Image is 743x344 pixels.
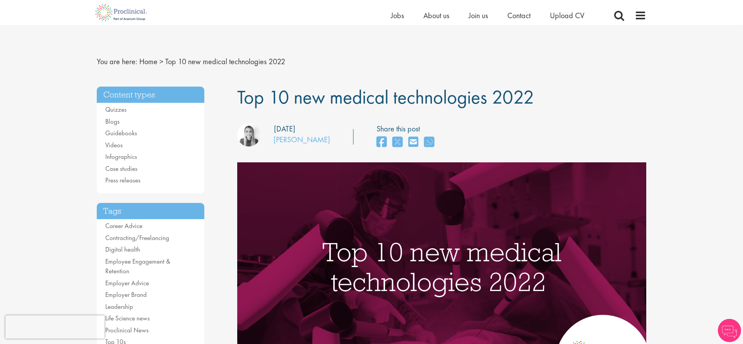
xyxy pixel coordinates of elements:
a: Proclinical News [105,326,149,334]
span: You are here: [97,56,137,66]
a: Quizzes [105,105,127,114]
span: Top 10 new medical technologies 2022 [237,85,534,109]
span: > [159,56,163,66]
a: [PERSON_NAME] [274,135,330,145]
img: Chatbot [718,319,741,342]
a: breadcrumb link [139,56,158,66]
a: Career Advice [105,221,142,230]
img: Hannah Burke [237,123,260,146]
a: share on twitter [392,134,402,151]
h3: Tags [97,203,204,220]
a: Upload CV [550,10,584,20]
a: Employee Engagement & Retention [105,257,170,276]
a: Infographics [105,152,137,161]
div: [DATE] [274,123,295,135]
label: Share this post [377,123,438,135]
h3: Content types [97,87,204,103]
a: Digital health [105,245,140,254]
a: Case studies [105,164,137,173]
a: Life Science news [105,314,150,322]
span: Top 10 new medical technologies 2022 [165,56,285,66]
a: Employer Advice [105,279,149,287]
a: Contracting/Freelancing [105,233,169,242]
a: Employer Brand [105,290,147,299]
a: Videos [105,141,123,149]
a: About us [423,10,449,20]
a: share on whats app [424,134,434,151]
a: share on email [408,134,418,151]
a: Join us [469,10,488,20]
a: Guidebooks [105,129,137,137]
a: Jobs [391,10,404,20]
iframe: reCAPTCHA [5,315,104,339]
a: Press releases [105,176,140,184]
a: Leadership [105,302,133,311]
a: Contact [507,10,531,20]
a: Blogs [105,117,120,126]
a: share on facebook [377,134,387,151]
